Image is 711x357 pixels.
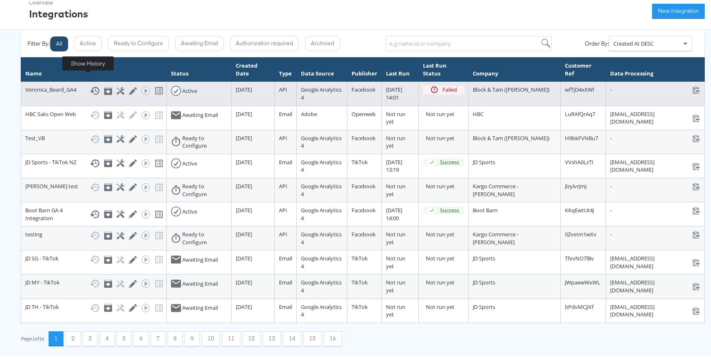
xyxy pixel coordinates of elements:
div: [PERSON_NAME] test [25,181,162,191]
button: 12 [242,330,261,345]
span: Google Analytics 4 [301,133,342,148]
button: 10 [202,330,220,345]
span: Google Analytics 4 [301,157,342,172]
div: Not run yet [426,277,464,285]
span: Facebook [352,133,376,140]
span: Not run yet [386,253,406,268]
button: Ready to Configure [108,34,169,49]
span: [DATE] [236,157,252,164]
span: JD Sports [473,277,495,284]
span: API [279,133,287,140]
div: Page 1 of 16 [21,334,44,340]
span: H9bkFVNBu7 [565,133,598,140]
div: JD Sports - TikTok NZ [25,157,162,167]
span: Google Analytics 4 [301,253,342,268]
span: JWpaewWxWL [565,277,600,284]
button: 8 [168,330,183,345]
div: Ready to Configure [182,229,227,244]
span: [DATE] [236,301,252,309]
span: Email [279,277,292,284]
span: API [279,205,287,212]
span: JD Sports [473,253,495,260]
span: Facebook [352,84,376,92]
div: Filter By: [27,38,50,46]
div: JD MY - TikTok [25,277,162,287]
span: Not run yet [386,301,406,317]
span: [DATE] [236,181,252,188]
span: Adobe [301,109,317,116]
button: 11 [222,330,240,345]
span: API [279,229,287,236]
span: Block & Tam ([PERSON_NAME]) [473,84,550,92]
div: Awaiting Email [182,302,218,310]
span: API [279,84,287,92]
span: [DATE] [236,229,252,236]
div: Not run yet [426,301,464,309]
div: Order By: [585,38,609,46]
button: Show History [90,84,98,94]
span: Google Analytics 4 [301,181,342,196]
span: API [279,181,287,188]
div: [EMAIL_ADDRESS][DOMAIN_NAME] [610,301,700,317]
div: HBC Saks Open Web [25,109,162,119]
span: [DATE] [236,109,252,116]
span: Email [279,301,292,309]
span: [DATE] 14:00 [386,205,402,220]
button: 5 [117,330,132,345]
span: Google Analytics 4 [301,84,342,100]
th: Name [21,56,167,80]
div: Active [182,206,197,214]
button: 1 [49,330,64,345]
button: 6 [134,330,149,345]
th: Customer Ref [560,56,606,80]
span: [DATE] [236,253,252,260]
div: Boot Barn GA 4 Integration [25,205,162,220]
div: Not run yet [426,181,464,189]
th: Data Source [296,56,347,80]
th: Data Processing [606,56,705,80]
button: 4 [100,330,115,345]
button: 14 [283,330,301,345]
div: - [610,84,700,92]
span: Google Analytics 4 [301,229,342,244]
div: - [610,229,700,237]
button: Active [74,34,102,49]
div: - [610,181,700,189]
div: Ready to Configure [182,133,227,148]
div: Active [182,158,197,166]
span: TikTok [352,301,368,309]
span: JD Sports [473,157,495,164]
span: LuRAfQrAq7 [565,109,595,116]
span: [DATE] [236,84,252,92]
div: [EMAIL_ADDRESS][DOMAIN_NAME] [610,253,700,268]
button: 2 [66,330,81,345]
span: Email [279,253,292,260]
button: 9 [185,330,200,345]
span: [DATE] [236,205,252,212]
th: Last Run Status [419,56,469,80]
div: [EMAIL_ADDRESS][DOMAIN_NAME] [610,157,700,172]
div: - [610,133,700,141]
span: TikTok [352,253,368,260]
span: Kargo Commerce - [PERSON_NAME] [473,181,518,196]
span: Facebook [352,181,376,188]
input: e.g name,id or company [386,34,552,49]
span: VVshA0LzTI [565,157,594,164]
span: TfxvNO7lBv [565,253,594,260]
div: Not run yet [426,229,464,237]
span: [DATE] 13:19 [386,157,402,172]
div: testing [25,229,162,239]
span: Boot Barn [473,205,498,212]
button: 3 [83,330,98,345]
button: Awaiting Email [175,34,224,49]
div: Active [182,85,197,93]
button: All [50,35,68,50]
button: Archived [305,34,340,49]
span: Email [279,157,292,164]
span: Not run yet [386,181,406,196]
div: Veronica_Beard_GA4 [25,84,162,94]
div: Not run yet [426,133,464,141]
svg: View missing tracking codes [154,208,164,218]
svg: View missing tracking codes [154,157,164,167]
span: Not run yet [386,229,406,244]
